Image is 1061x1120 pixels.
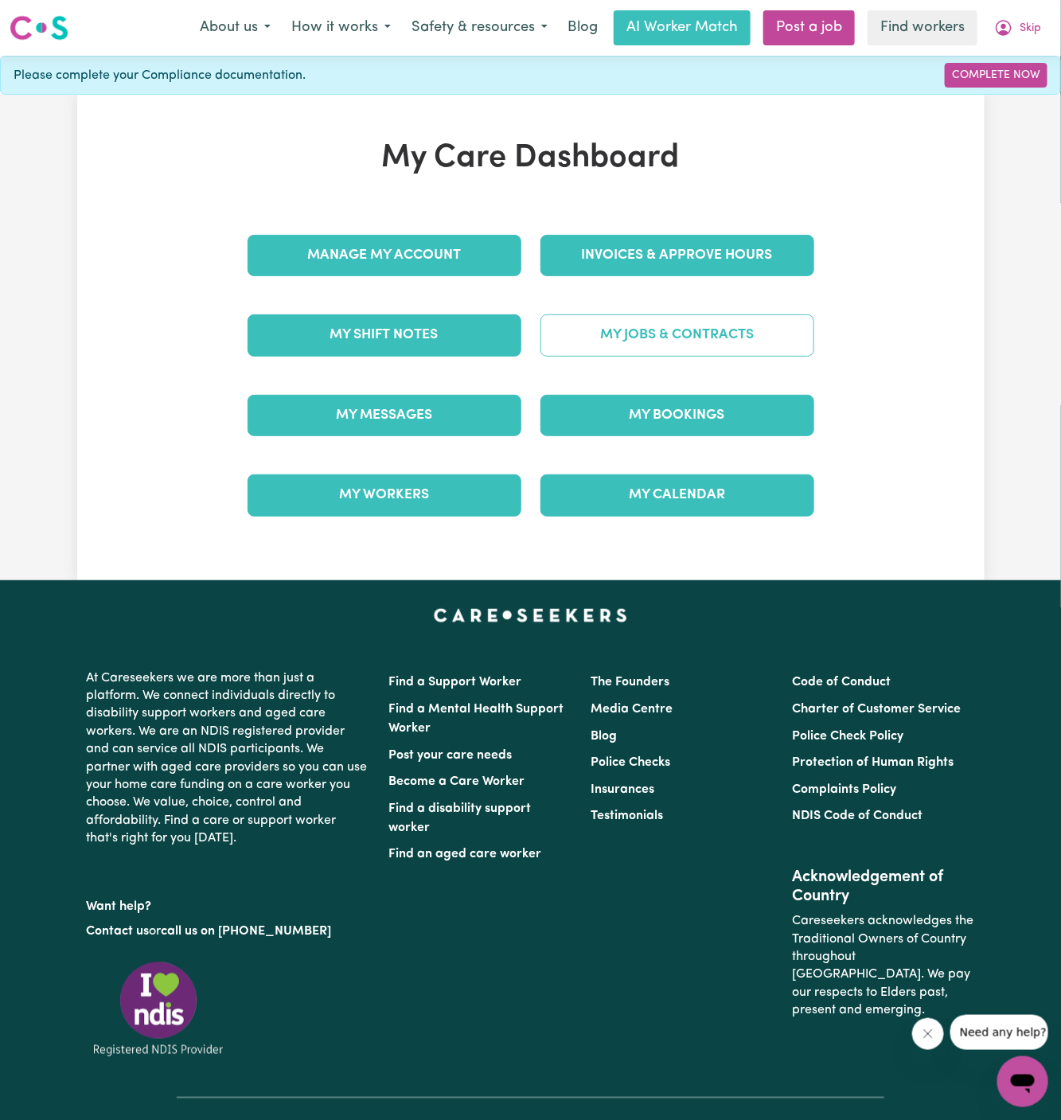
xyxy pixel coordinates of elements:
[591,783,654,796] a: Insurances
[248,314,521,356] a: My Shift Notes
[14,66,306,85] span: Please complete your Compliance documentation.
[389,775,525,788] a: Become a Care Worker
[238,139,824,178] h1: My Care Dashboard
[389,703,564,735] a: Find a Mental Health Support Worker
[950,1015,1048,1050] iframe: Message from company
[792,906,974,1025] p: Careseekers acknowledges the Traditional Owners of Country throughout [GEOGRAPHIC_DATA]. We pay o...
[540,474,814,516] a: My Calendar
[389,802,532,834] a: Find a disability support worker
[540,395,814,436] a: My Bookings
[401,11,558,45] button: Safety & resources
[591,730,617,743] a: Blog
[591,676,669,689] a: The Founders
[162,925,332,938] a: call us on [PHONE_NUMBER]
[591,756,670,769] a: Police Checks
[389,749,513,762] a: Post your care needs
[87,916,370,946] p: or
[248,474,521,516] a: My Workers
[868,10,977,45] a: Find workers
[10,10,68,46] a: Careseekers logo
[591,810,663,822] a: Testimonials
[248,235,521,276] a: Manage My Account
[792,703,961,716] a: Charter of Customer Service
[281,11,401,45] button: How it works
[558,10,607,45] a: Blog
[912,1018,944,1050] iframe: Close message
[87,892,370,915] p: Want help?
[389,848,542,860] a: Find an aged care worker
[540,314,814,356] a: My Jobs & Contracts
[434,609,627,622] a: Careseekers home page
[792,783,896,796] a: Complaints Policy
[984,11,1051,45] button: My Account
[591,703,673,716] a: Media Centre
[87,925,150,938] a: Contact us
[10,14,68,42] img: Careseekers logo
[997,1056,1048,1107] iframe: Button to launch messaging window
[792,756,954,769] a: Protection of Human Rights
[792,730,903,743] a: Police Check Policy
[945,63,1047,88] a: Complete Now
[540,235,814,276] a: Invoices & Approve Hours
[389,676,522,689] a: Find a Support Worker
[1020,20,1041,37] span: Skip
[792,676,891,689] a: Code of Conduct
[87,663,370,854] p: At Careseekers we are more than just a platform. We connect individuals directly to disability su...
[614,10,751,45] a: AI Worker Match
[792,868,974,906] h2: Acknowledgement of Country
[792,810,923,822] a: NDIS Code of Conduct
[248,395,521,436] a: My Messages
[87,959,230,1059] img: Registered NDIS provider
[189,11,281,45] button: About us
[763,10,855,45] a: Post a job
